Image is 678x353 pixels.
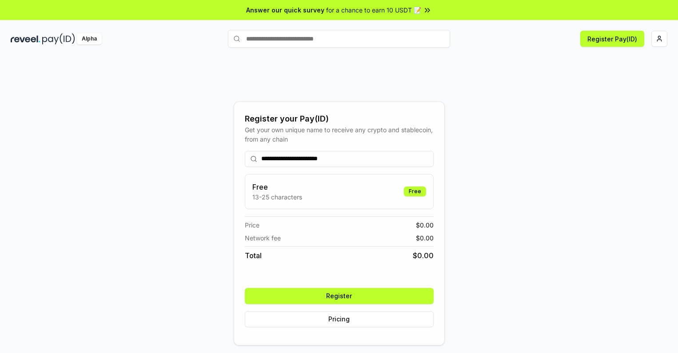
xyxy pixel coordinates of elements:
[326,5,421,15] span: for a chance to earn 10 USDT 📝
[580,31,644,47] button: Register Pay(ID)
[404,187,426,196] div: Free
[246,5,324,15] span: Answer our quick survey
[245,250,262,261] span: Total
[77,33,102,45] div: Alpha
[416,220,434,230] span: $ 0.00
[413,250,434,261] span: $ 0.00
[245,220,259,230] span: Price
[42,33,75,45] img: pay_id
[416,233,434,243] span: $ 0.00
[245,288,434,304] button: Register
[11,33,40,45] img: reveel_dark
[245,233,281,243] span: Network fee
[245,311,434,327] button: Pricing
[245,125,434,144] div: Get your own unique name to receive any crypto and stablecoin, from any chain
[245,113,434,125] div: Register your Pay(ID)
[252,192,302,202] p: 13-25 characters
[252,182,302,192] h3: Free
